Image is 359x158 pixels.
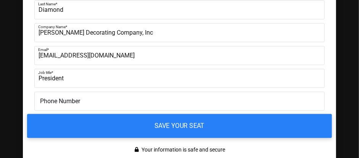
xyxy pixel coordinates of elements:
span: Job title [38,70,52,75]
span: Last Name [38,2,56,6]
span: Phone Number [40,97,80,105]
span: Your information is safe and secure [140,145,225,155]
span: Email [38,48,47,52]
span: Company Name [38,25,66,29]
input: Save your seat [27,114,332,138]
